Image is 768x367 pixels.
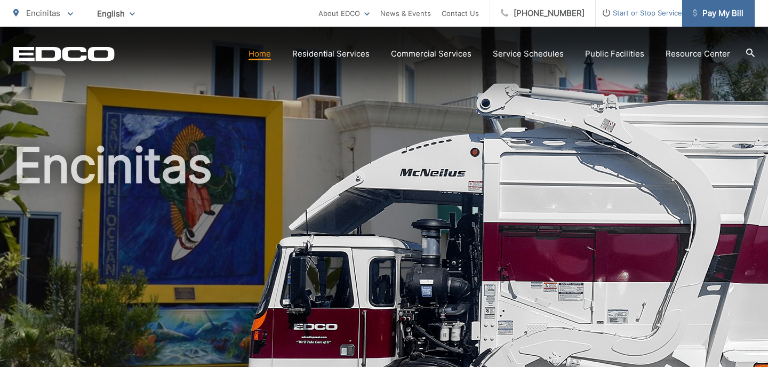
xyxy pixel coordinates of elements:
[13,46,115,61] a: EDCD logo. Return to the homepage.
[26,8,60,18] span: Encinitas
[693,7,743,20] span: Pay My Bill
[442,7,479,20] a: Contact Us
[585,47,644,60] a: Public Facilities
[292,47,370,60] a: Residential Services
[666,47,730,60] a: Resource Center
[391,47,471,60] a: Commercial Services
[318,7,370,20] a: About EDCO
[249,47,271,60] a: Home
[380,7,431,20] a: News & Events
[89,4,143,23] span: English
[493,47,564,60] a: Service Schedules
